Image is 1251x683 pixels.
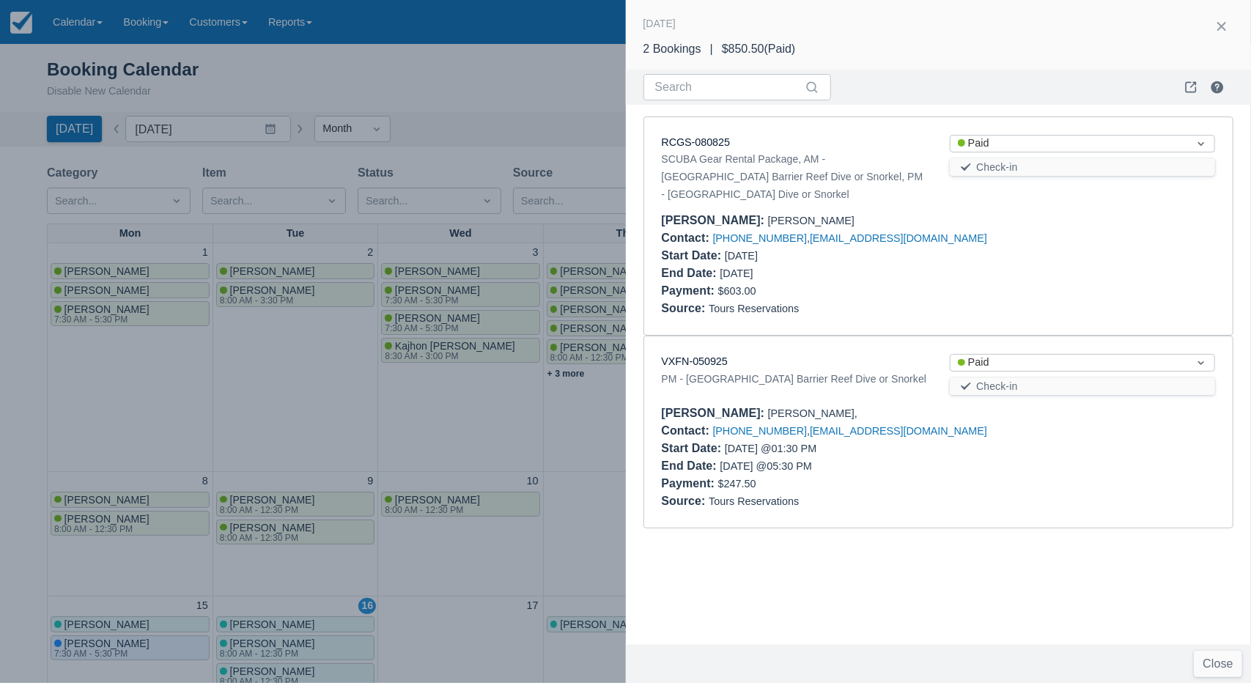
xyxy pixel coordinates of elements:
[810,425,987,437] a: [EMAIL_ADDRESS][DOMAIN_NAME]
[662,492,1216,510] div: Tours Reservations
[662,265,927,282] div: [DATE]
[810,232,987,244] a: [EMAIL_ADDRESS][DOMAIN_NAME]
[662,440,927,457] div: [DATE] @ 01:30 PM
[662,284,718,297] div: Payment :
[662,422,1216,440] div: ,
[713,425,808,437] a: [PHONE_NUMBER]
[643,15,676,32] div: [DATE]
[662,477,718,490] div: Payment :
[958,355,1181,371] div: Paid
[958,136,1181,152] div: Paid
[643,40,701,58] div: 2 Bookings
[662,136,731,148] a: RCGS-080825
[662,405,1216,422] div: [PERSON_NAME],
[662,442,725,454] div: Start Date :
[662,495,709,507] div: Source :
[662,459,720,472] div: End Date :
[662,229,1216,247] div: ,
[662,212,1216,229] div: [PERSON_NAME]
[701,40,722,58] div: |
[950,377,1215,395] button: Check-in
[662,232,713,244] div: Contact :
[950,158,1215,176] button: Check-in
[713,232,808,244] a: [PHONE_NUMBER]
[662,282,1216,300] div: $603.00
[1194,651,1242,677] button: Close
[662,355,728,367] a: VXFN-050925
[662,300,1216,317] div: Tours Reservations
[662,424,713,437] div: Contact :
[662,475,1216,492] div: $247.50
[662,370,927,388] div: PM - [GEOGRAPHIC_DATA] Barrier Reef Dive or Snorkel
[662,214,768,226] div: [PERSON_NAME] :
[655,74,802,100] input: Search
[722,40,796,58] div: $850.50 ( Paid )
[662,457,927,475] div: [DATE] @ 05:30 PM
[1194,355,1208,370] span: Dropdown icon
[662,247,927,265] div: [DATE]
[662,249,725,262] div: Start Date :
[662,302,709,314] div: Source :
[662,407,768,419] div: [PERSON_NAME] :
[662,267,720,279] div: End Date :
[1194,136,1208,151] span: Dropdown icon
[662,150,927,203] div: SCUBA Gear Rental Package, AM - [GEOGRAPHIC_DATA] Barrier Reef Dive or Snorkel, PM - [GEOGRAPHIC_...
